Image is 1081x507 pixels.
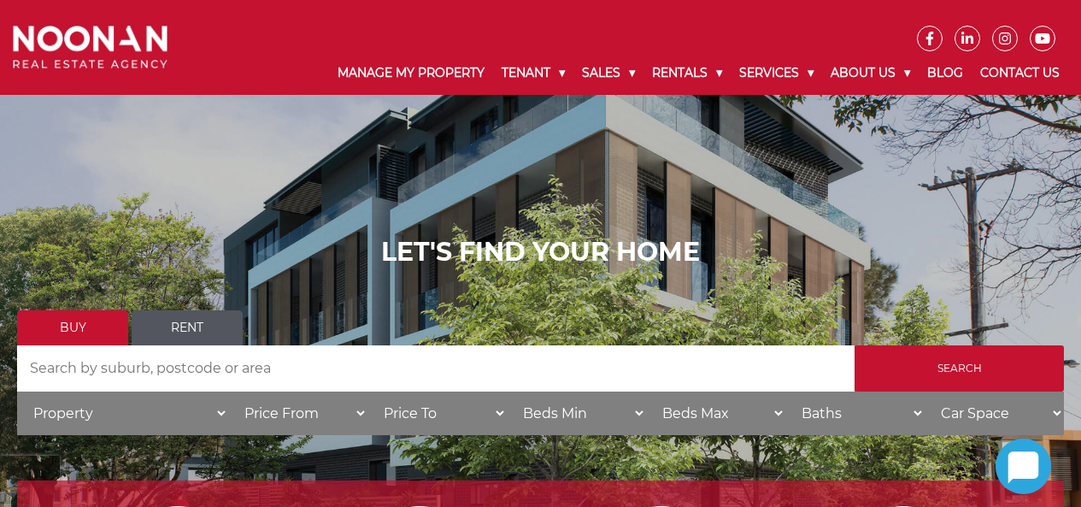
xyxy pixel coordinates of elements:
[17,310,128,345] a: Buy
[13,26,167,68] img: Noonan Real Estate Agency
[17,237,1064,268] h1: LET'S FIND YOUR HOME
[822,51,919,95] a: About Us
[573,51,643,95] a: Sales
[493,51,573,95] a: Tenant
[855,345,1064,392] input: Search
[17,345,855,392] input: Search by suburb, postcode or area
[329,51,493,95] a: Manage My Property
[731,51,822,95] a: Services
[643,51,731,95] a: Rentals
[972,51,1068,95] a: Contact Us
[132,310,243,345] a: Rent
[919,51,972,95] a: Blog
